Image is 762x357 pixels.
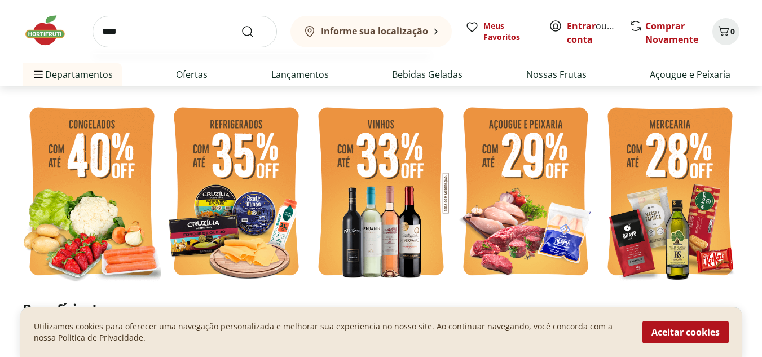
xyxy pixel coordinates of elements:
[456,100,595,286] img: açougue
[32,61,45,88] button: Menu
[392,68,463,81] a: Bebidas Geladas
[465,20,535,43] a: Meus Favoritos
[34,321,629,343] p: Utilizamos cookies para oferecer uma navegação personalizada e melhorar sua experiencia no nosso ...
[567,19,617,46] span: ou
[642,321,729,343] button: Aceitar cookies
[483,20,535,43] span: Meus Favoritos
[290,16,452,47] button: Informe sua localização
[311,100,450,286] img: vinho
[730,26,735,37] span: 0
[567,20,596,32] a: Entrar
[601,100,739,286] img: mercearia
[93,16,277,47] input: search
[645,20,698,46] a: Comprar Novamente
[176,68,208,81] a: Ofertas
[241,25,268,38] button: Submit Search
[23,100,161,286] img: feira
[650,68,730,81] a: Açougue e Peixaria
[23,301,739,317] h2: Benefícios!
[271,68,329,81] a: Lançamentos
[32,61,113,88] span: Departamentos
[712,18,739,45] button: Carrinho
[321,25,428,37] b: Informe sua localização
[567,20,629,46] a: Criar conta
[526,68,587,81] a: Nossas Frutas
[167,100,306,286] img: refrigerados
[23,14,79,47] img: Hortifruti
